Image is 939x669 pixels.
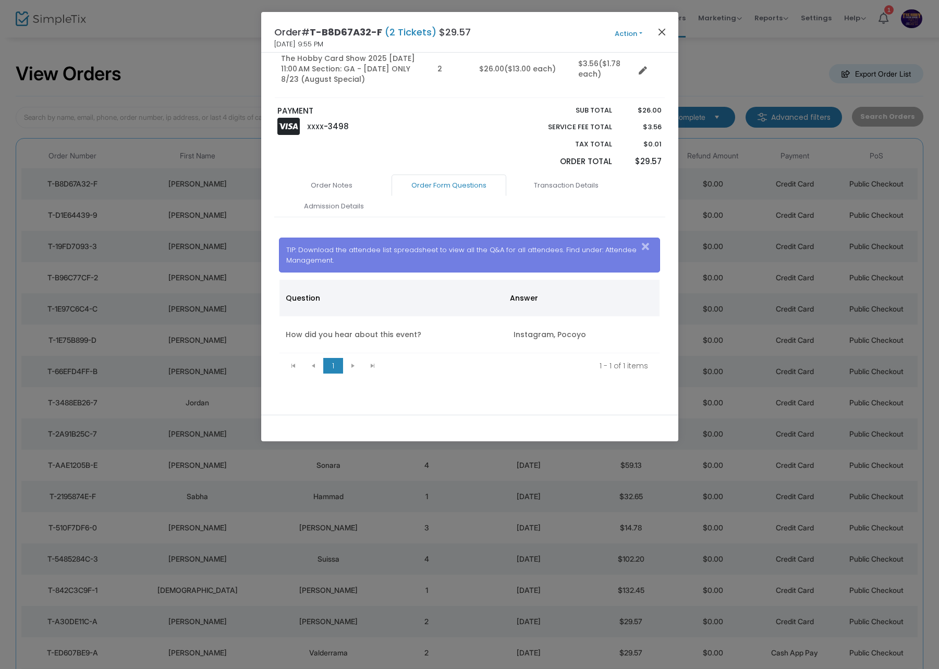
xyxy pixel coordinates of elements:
[623,122,662,132] p: $3.56
[382,26,439,39] span: (2 Tickets)
[390,361,648,371] kendo-pager-info: 1 - 1 of 1 items
[279,280,504,316] th: Question
[277,195,392,217] a: Admission Details
[275,40,431,98] td: The Hobby Card Show 2025 [DATE] 11:00 AM Section: GA - [DATE] ONLY 8/23 (August Special)
[274,175,389,196] a: Order Notes
[274,39,323,49] span: [DATE] 9:55 PM
[572,40,635,98] td: $3.56
[655,25,668,39] button: Close
[323,358,343,374] span: Page 1
[524,105,613,116] p: Sub total
[524,156,613,168] p: Order Total
[307,122,324,131] span: XXXX
[392,175,506,196] a: Order Form Questions
[473,40,572,98] td: $26.00
[504,280,653,316] th: Answer
[639,238,660,255] button: Close
[504,64,556,74] span: ($13.00 each)
[509,175,624,196] a: Transaction Details
[310,26,382,39] span: T-B8D67A32-F
[597,28,660,40] button: Action
[578,58,620,79] span: ($1.78 each)
[623,139,662,150] p: $0.01
[431,40,473,98] td: 2
[623,156,662,168] p: $29.57
[324,121,349,132] span: -3498
[524,122,613,132] p: Service Fee Total
[524,139,613,150] p: Tax Total
[274,25,471,39] h4: Order# $29.57
[279,238,660,272] div: TIP: Download the attendee list spreadsheet to view all the Q&A for all attendees. Find under: At...
[507,316,659,353] td: Instagram, Pocoyo
[623,105,662,116] p: $26.00
[279,316,507,353] td: How did you hear about this event?
[277,105,465,117] p: PAYMENT
[279,280,660,353] div: Data table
